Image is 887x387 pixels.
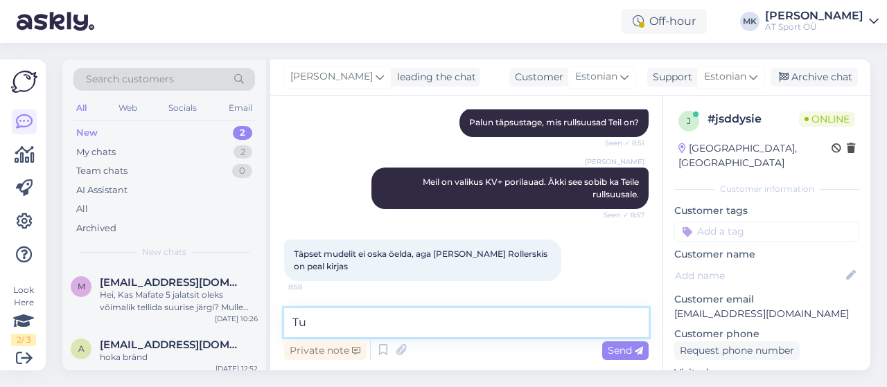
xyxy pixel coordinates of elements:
span: Meil on valikus KV+ porilauad. Äkki see sobib ka Teile rullsuusale. [423,177,641,199]
span: [PERSON_NAME] [585,156,644,167]
span: New chats [142,246,186,258]
p: Customer phone [674,327,859,341]
div: Team chats [76,164,128,178]
div: Email [226,99,255,117]
span: Palun täpsustage, mis rullsuusad Teil on? [469,117,639,127]
span: 8:58 [288,282,340,292]
div: Archive chat [771,68,858,87]
span: Send [608,344,643,357]
div: Customer [509,70,563,84]
div: Socials [166,99,200,117]
div: Web [116,99,140,117]
div: All [76,202,88,216]
div: Off-hour [622,9,707,34]
span: a [78,343,85,354]
span: Estonian [575,69,617,84]
span: Search customers [86,72,174,87]
div: 2 [234,145,252,159]
p: [EMAIL_ADDRESS][DOMAIN_NAME] [674,307,859,321]
div: Request phone number [674,341,800,360]
div: 0 [232,164,252,178]
div: 2 [233,126,252,140]
span: m [78,281,85,291]
input: Add a tag [674,221,859,242]
div: Customer information [674,183,859,195]
div: All [73,99,89,117]
div: hoka bränd [100,351,258,363]
div: AI Assistant [76,183,128,197]
span: artur.gerassimov13@gmail.com [100,339,244,351]
span: [PERSON_NAME] [290,69,373,84]
div: My chats [76,145,116,159]
span: j [687,116,691,126]
span: Täpset mudelit ei oska öelda, aga [PERSON_NAME] Rollerskis on peal kirjas [294,249,550,271]
p: Visited pages [674,366,859,380]
div: Support [647,70,692,84]
div: New [76,126,98,140]
div: 2 / 3 [11,334,36,346]
div: Private note [284,341,366,360]
div: # jsddysie [708,111,799,127]
div: Archived [76,222,116,235]
p: Customer email [674,292,859,307]
div: MK [740,12,759,31]
span: Estonian [704,69,746,84]
a: [PERSON_NAME]AT Sport OÜ [765,10,879,33]
span: Seen ✓ 8:51 [592,138,644,148]
div: leading the chat [392,70,476,84]
div: [PERSON_NAME] [765,10,863,21]
span: martin390@gmail.com [100,276,244,289]
input: Add name [675,268,843,283]
span: Online [799,111,855,127]
div: Look Here [11,284,36,346]
img: Askly Logo [11,71,37,93]
div: Hei, Kas Mafate 5 jalatsit oleks võimalik tellida suurise järgi? Mulle sobib 46 2/3 kuid hetkel o... [100,289,258,314]
p: Customer tags [674,204,859,218]
div: [DATE] 10:26 [215,314,258,324]
textarea: Tu [284,308,649,337]
span: Seen ✓ 8:57 [592,210,644,220]
div: [GEOGRAPHIC_DATA], [GEOGRAPHIC_DATA] [678,141,832,170]
div: [DATE] 12:52 [216,363,258,374]
div: AT Sport OÜ [765,21,863,33]
p: Customer name [674,247,859,262]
